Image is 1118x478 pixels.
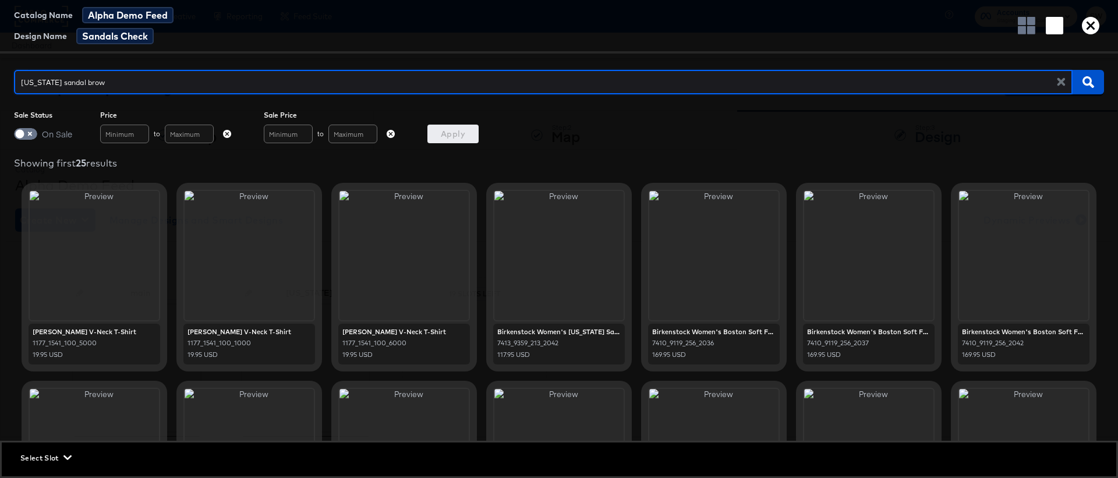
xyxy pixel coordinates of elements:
div: 1177_1541_100_1000 [187,339,311,348]
span: to [154,130,160,138]
input: Maximum [165,125,214,143]
div: 169.95 USD [807,350,931,359]
div: 7410_9119_256_2036 [652,339,776,348]
div: 1177_1541_100_6000 [342,339,466,348]
div: [PERSON_NAME] V-Neck T-Shirt [187,328,311,337]
span: Catalog Name [14,10,73,20]
div: Birkenstock Women's [US_STATE] Sandal [497,328,621,337]
span: Price [100,111,236,120]
span: Design Name [14,31,67,41]
div: 7410_9119_256_2042 [962,339,1085,348]
span: Select Slot [20,452,69,464]
div: Birkenstock Women's Boston Soft Footbed Clog [652,328,776,337]
div: 169.95 USD [652,350,776,359]
input: Minimum [100,125,149,143]
input: Maximum [328,125,377,143]
strong: 25 [76,157,86,169]
span: On Sale [42,128,72,140]
span: Sale Status [14,111,72,120]
input: Search by Product ID, Name, Description and so on. [14,65,1066,90]
span: Sandals Check [76,28,154,44]
div: 117.95 USD [497,350,621,359]
div: 7410_9119_256_2037 [807,339,931,348]
div: [PERSON_NAME] V-Neck T-Shirt [342,328,466,337]
div: 169.95 USD [962,350,1085,359]
div: 19.95 USD [187,350,311,359]
div: [PERSON_NAME] V-Neck T-Shirt [33,328,156,337]
span: to [317,130,324,138]
div: 1177_1541_100_5000 [33,339,156,348]
div: Showing first results [14,157,1104,169]
span: Sale Price [264,111,399,120]
input: Minimum [264,125,313,143]
div: 19.95 USD [342,350,466,359]
div: Birkenstock Women's Boston Soft Footbed Clog [962,328,1085,337]
div: 19.95 USD [33,350,156,359]
div: 7413_9359_213_2042 [497,339,621,348]
button: Select Slot [16,452,74,464]
div: Birkenstock Women's Boston Soft Footbed Clog [807,328,931,337]
span: Alpha Demo Feed [82,7,174,23]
